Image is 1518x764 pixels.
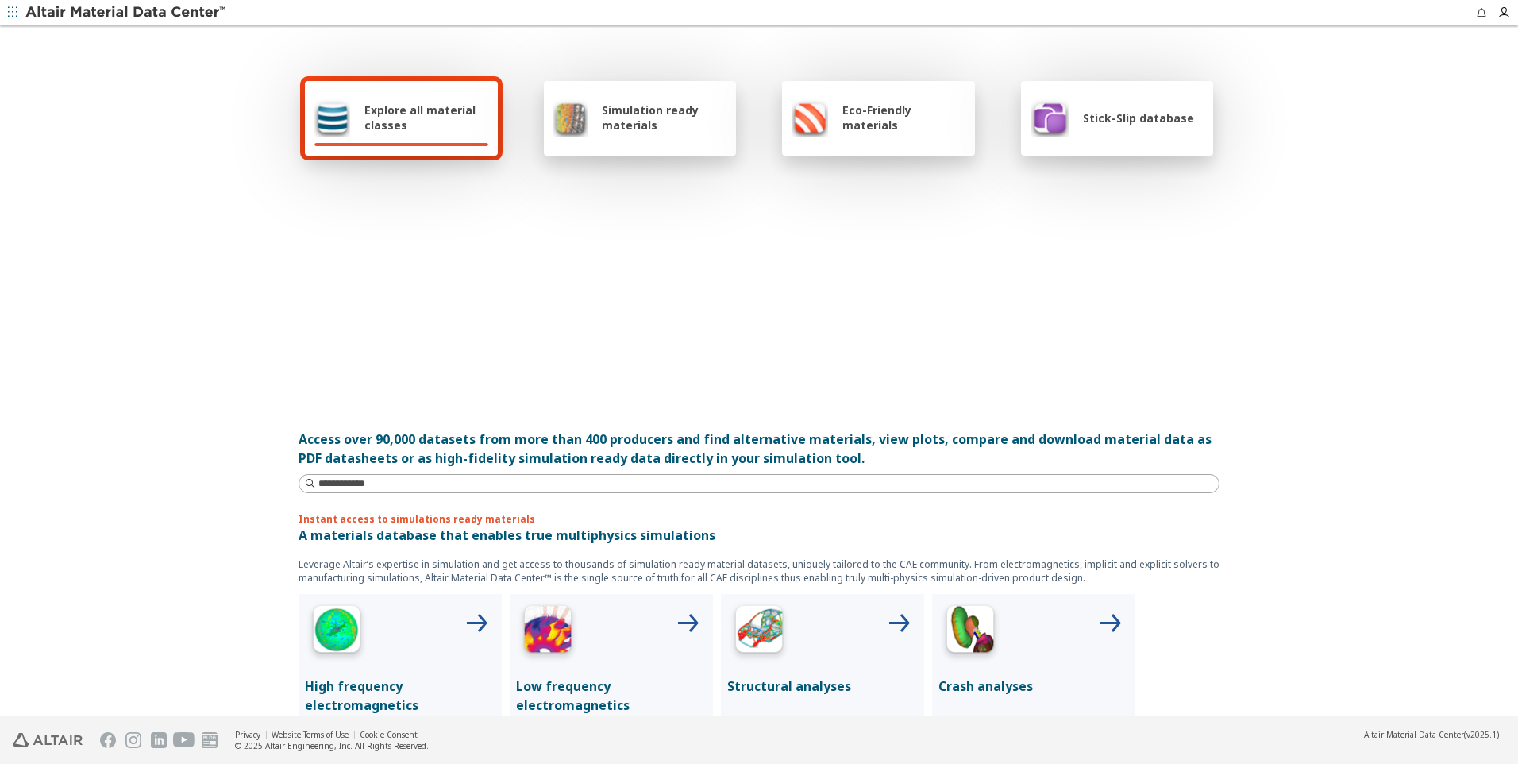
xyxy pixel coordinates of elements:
[13,733,83,747] img: Altair Engineering
[272,729,349,740] a: Website Terms of Use
[553,98,588,137] img: Simulation ready materials
[1364,729,1464,740] span: Altair Material Data Center
[305,600,368,664] img: High Frequency Icon
[360,729,418,740] a: Cookie Consent
[1364,729,1499,740] div: (v2025.1)
[25,5,228,21] img: Altair Material Data Center
[299,512,1219,526] p: Instant access to simulations ready materials
[602,102,726,133] span: Simulation ready materials
[299,558,1219,585] p: Leverage Altair’s expertise in simulation and get access to thousands of simulation ready materia...
[364,102,488,133] span: Explore all material classes
[727,677,918,696] p: Structural analyses
[516,677,707,715] p: Low frequency electromagnetics
[1031,98,1069,137] img: Stick-Slip database
[299,526,1219,545] p: A materials database that enables true multiphysics simulations
[938,600,1002,664] img: Crash Analyses Icon
[842,102,965,133] span: Eco-Friendly materials
[727,600,791,664] img: Structural Analyses Icon
[1083,110,1194,125] span: Stick-Slip database
[299,430,1219,468] div: Access over 90,000 datasets from more than 400 producers and find alternative materials, view plo...
[235,729,260,740] a: Privacy
[235,740,429,751] div: © 2025 Altair Engineering, Inc. All Rights Reserved.
[305,677,495,715] p: High frequency electromagnetics
[516,600,580,664] img: Low Frequency Icon
[792,98,828,137] img: Eco-Friendly materials
[938,677,1129,696] p: Crash analyses
[314,98,350,137] img: Explore all material classes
